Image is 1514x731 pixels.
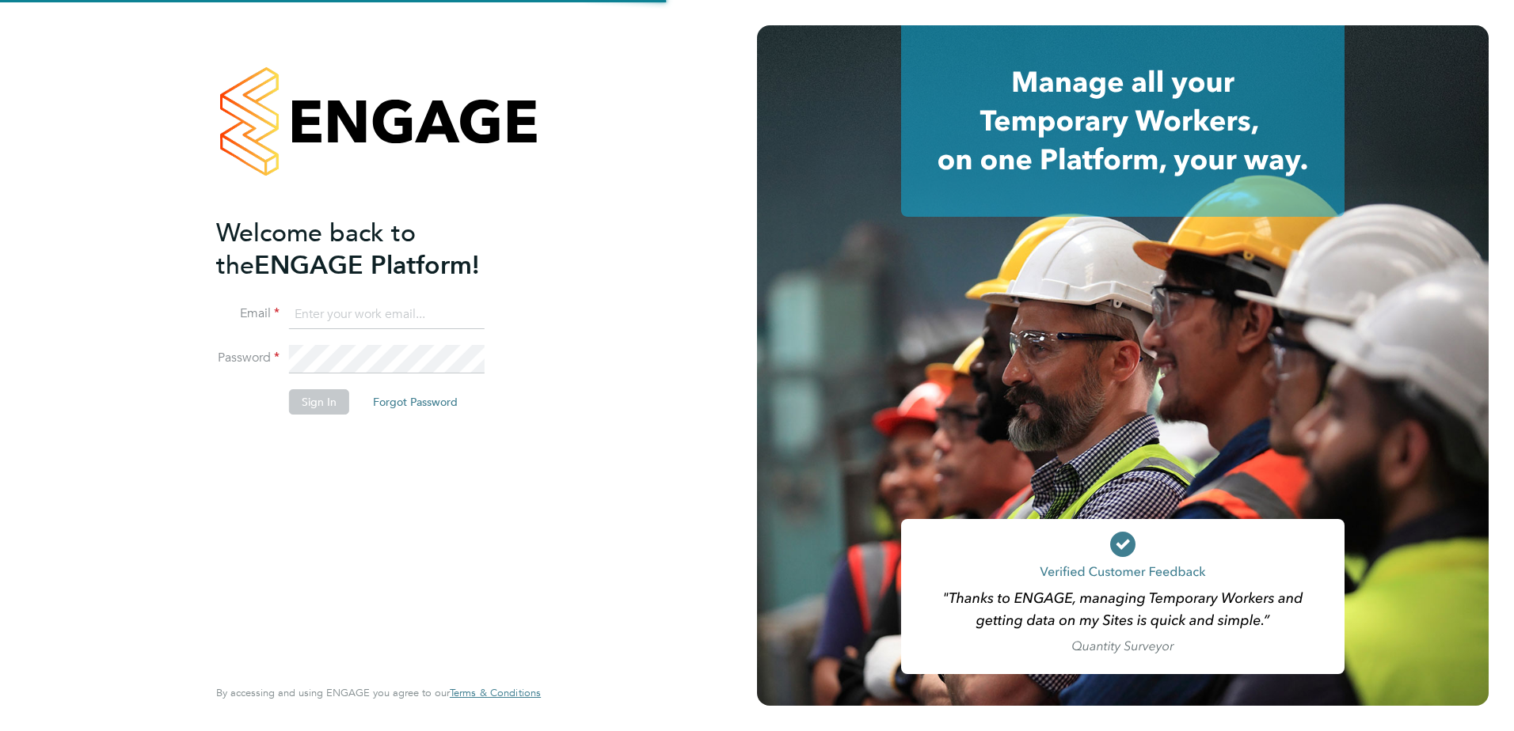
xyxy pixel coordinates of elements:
[450,687,541,699] a: Terms & Conditions
[450,686,541,699] span: Terms & Conditions
[216,218,416,281] span: Welcome back to the
[289,301,485,329] input: Enter your work email...
[216,686,541,699] span: By accessing and using ENGAGE you agree to our
[216,217,525,282] h2: ENGAGE Platform!
[216,305,280,322] label: Email
[360,389,470,415] button: Forgot Password
[289,389,349,415] button: Sign In
[216,350,280,366] label: Password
